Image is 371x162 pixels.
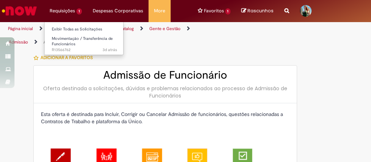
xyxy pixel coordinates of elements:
span: Rascunhos [247,7,274,14]
h2: Admissão de Funcionário [41,69,290,81]
time: 25/09/2025 13:59:28 [103,47,117,53]
span: Adicionar a Favoritos [41,55,93,61]
span: R13566762 [52,47,117,53]
span: Favoritos [204,7,224,14]
a: Gente e Gestão [149,26,180,32]
p: Esta oferta é destinada para Incluir, Corrigir ou Cancelar Admissão de funcionários, questões rel... [41,111,290,125]
span: 1 [76,8,82,14]
div: Oferta destinada a solicitações, dúvidas e problemas relacionados ao processo de Admissão de Func... [41,85,290,99]
a: Admissão [9,39,28,45]
span: More [154,7,165,14]
a: Admissão de Funcionário [43,39,93,45]
a: Exibir Todas as Solicitações [45,25,124,33]
a: Página inicial [8,26,33,32]
span: Requisições [50,7,75,14]
span: 3d atrás [103,47,117,53]
ul: Trilhas de página [5,22,211,49]
span: Movimentação / Transferência de Funcionários [52,36,113,47]
a: Aberto R13566762 : Movimentação / Transferência de Funcionários [45,35,124,50]
button: Adicionar a Favoritos [33,50,97,65]
img: ServiceNow [1,4,38,18]
span: 1 [225,8,231,14]
a: No momento, sua lista de rascunhos tem 0 Itens [241,7,274,14]
span: Despesas Corporativas [93,7,143,14]
ul: Requisições [44,22,124,55]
